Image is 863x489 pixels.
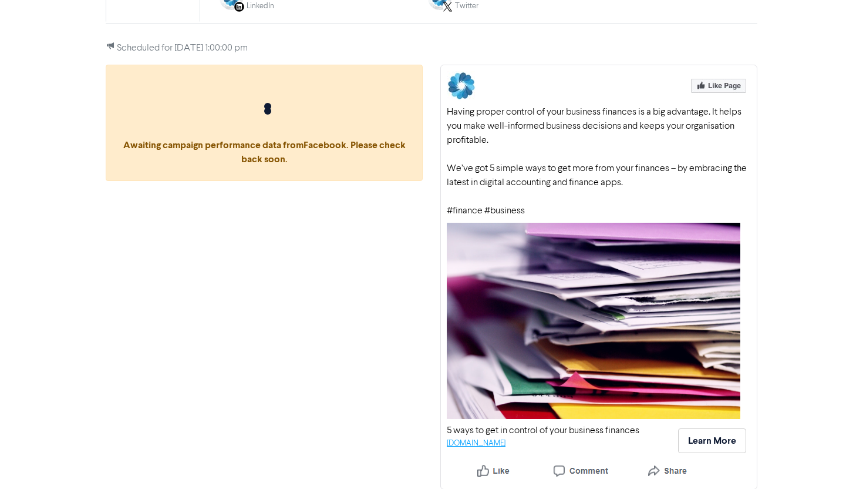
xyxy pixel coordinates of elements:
img: Like, Comment, Share [447,458,712,483]
span: Awaiting campaign performance data from Facebook . Please check back soon. [118,103,410,165]
img: Your Selected Media [447,223,740,418]
img: Like Page [691,79,746,93]
a: Learn More [678,436,746,446]
a: [DOMAIN_NAME] [447,440,505,447]
div: 5 ways to get in control of your business finances [447,424,639,438]
div: LinkedIn [247,1,392,12]
div: Having proper control of your business finances is a big advantage. It helps you make well-inform... [447,105,751,218]
button: Learn More [678,428,746,453]
iframe: Chat Widget [712,362,863,489]
p: Scheduled for [DATE] 1:00:00 pm [106,41,757,55]
div: Twitter [455,1,525,12]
